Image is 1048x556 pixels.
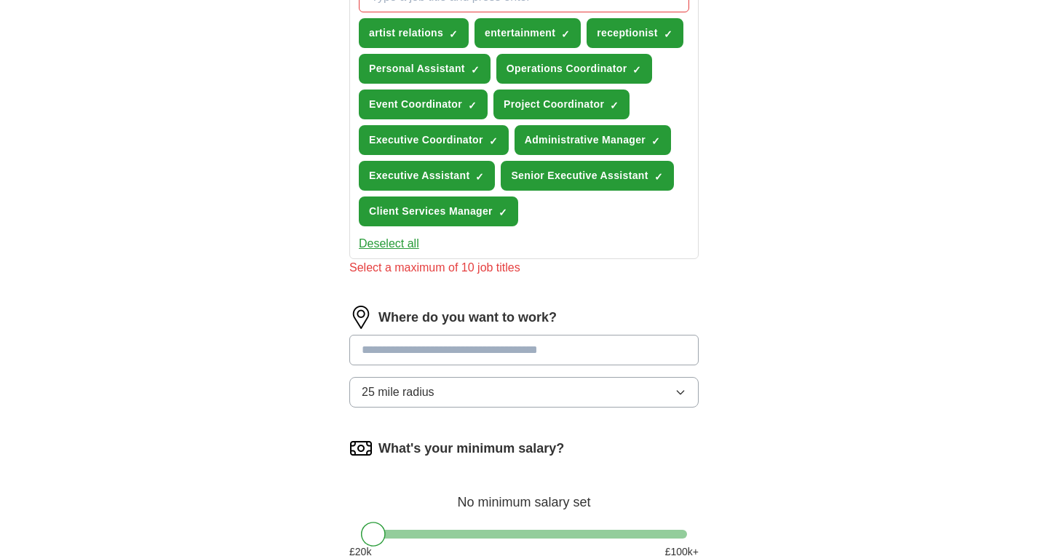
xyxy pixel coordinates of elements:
[359,235,419,253] button: Deselect all
[493,90,630,119] button: Project Coordinator✓
[369,25,443,41] span: artist relations
[471,64,480,76] span: ✓
[587,18,683,48] button: receptionist✓
[511,168,648,183] span: Senior Executive Assistant
[369,61,465,76] span: Personal Assistant
[485,25,555,41] span: entertainment
[496,54,653,84] button: Operations Coordinator✓
[369,132,483,148] span: Executive Coordinator
[489,135,498,147] span: ✓
[359,90,488,119] button: Event Coordinator✓
[651,135,660,147] span: ✓
[499,207,507,218] span: ✓
[610,100,619,111] span: ✓
[378,439,564,458] label: What's your minimum salary?
[632,64,641,76] span: ✓
[369,168,469,183] span: Executive Assistant
[515,125,671,155] button: Administrative Manager✓
[349,437,373,460] img: salary.png
[349,259,699,277] div: Select a maximum of 10 job titles
[359,125,509,155] button: Executive Coordinator✓
[504,97,604,112] span: Project Coordinator
[475,171,484,183] span: ✓
[359,161,495,191] button: Executive Assistant✓
[362,384,434,401] span: 25 mile radius
[349,477,699,512] div: No minimum salary set
[468,100,477,111] span: ✓
[359,18,469,48] button: artist relations✓
[349,306,373,329] img: location.png
[475,18,581,48] button: entertainment✓
[597,25,658,41] span: receptionist
[359,196,518,226] button: Client Services Manager✓
[369,204,493,219] span: Client Services Manager
[501,161,673,191] button: Senior Executive Assistant✓
[507,61,627,76] span: Operations Coordinator
[664,28,672,40] span: ✓
[561,28,570,40] span: ✓
[369,97,462,112] span: Event Coordinator
[378,308,557,327] label: Where do you want to work?
[525,132,646,148] span: Administrative Manager
[349,377,699,408] button: 25 mile radius
[449,28,458,40] span: ✓
[654,171,663,183] span: ✓
[359,54,491,84] button: Personal Assistant✓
